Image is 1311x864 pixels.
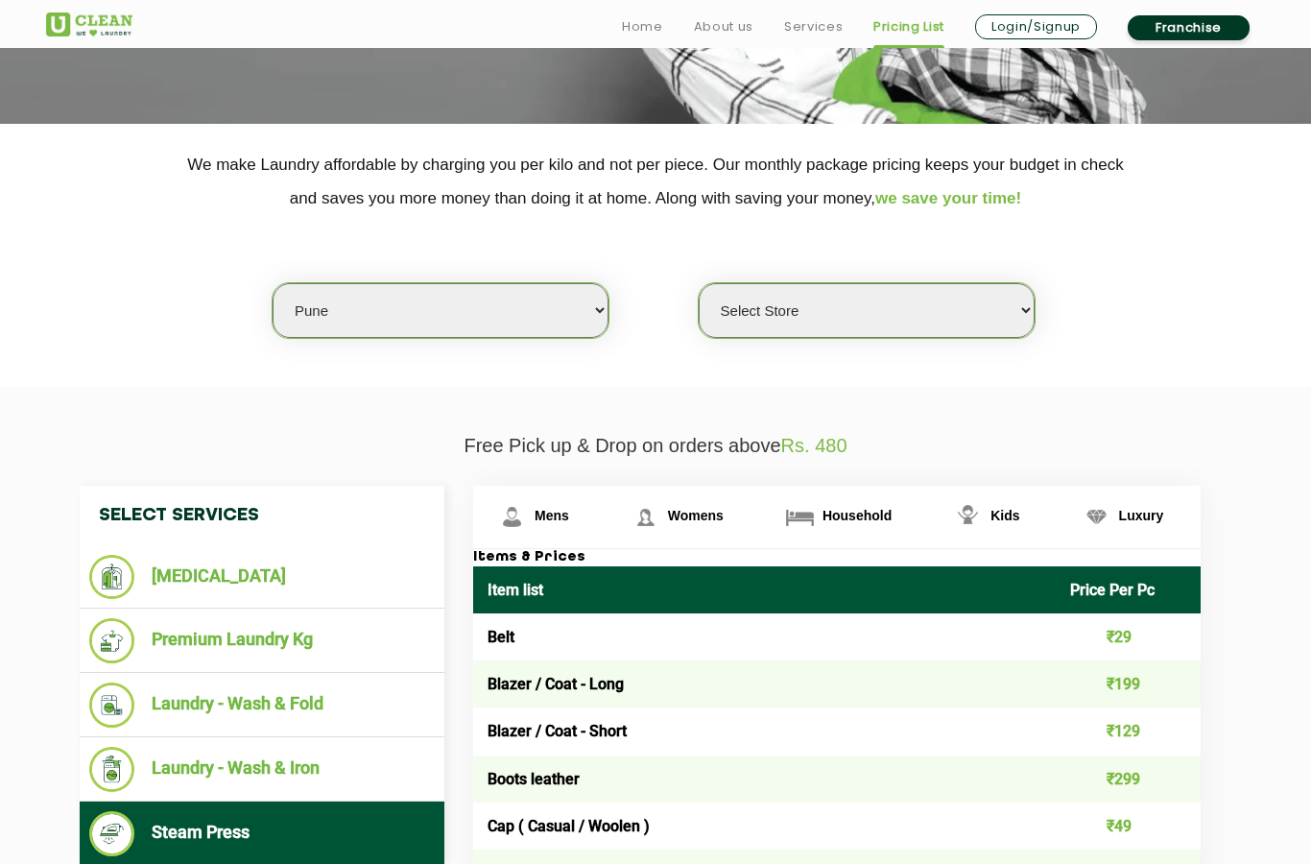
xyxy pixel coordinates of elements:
[473,566,1056,613] th: Item list
[822,508,892,523] span: Household
[1056,756,1202,803] td: ₹299
[668,508,724,523] span: Womens
[784,15,843,38] a: Services
[473,549,1201,566] h3: Items & Prices
[89,555,435,599] li: [MEDICAL_DATA]
[89,747,134,792] img: Laundry - Wash & Iron
[535,508,569,523] span: Mens
[1056,613,1202,660] td: ₹29
[1056,708,1202,755] td: ₹129
[80,486,444,545] h4: Select Services
[951,500,985,534] img: Kids
[46,148,1265,215] p: We make Laundry affordable by charging you per kilo and not per piece. Our monthly package pricin...
[1056,566,1202,613] th: Price Per Pc
[873,15,944,38] a: Pricing List
[89,618,134,663] img: Premium Laundry Kg
[46,12,132,36] img: UClean Laundry and Dry Cleaning
[89,683,134,728] img: Laundry - Wash & Fold
[783,500,817,534] img: Household
[1128,15,1250,40] a: Franchise
[694,15,753,38] a: About us
[89,811,134,856] img: Steam Press
[89,683,435,728] li: Laundry - Wash & Fold
[1056,803,1202,850] td: ₹49
[495,500,529,534] img: Mens
[473,756,1056,803] td: Boots leather
[473,708,1056,755] td: Blazer / Coat - Short
[473,613,1056,660] td: Belt
[473,803,1056,850] td: Cap ( Casual / Woolen )
[1119,508,1164,523] span: Luxury
[781,435,847,456] span: Rs. 480
[1080,500,1113,534] img: Luxury
[46,435,1265,457] p: Free Pick up & Drop on orders above
[473,660,1056,708] td: Blazer / Coat - Long
[89,747,435,792] li: Laundry - Wash & Iron
[975,14,1097,39] a: Login/Signup
[990,508,1019,523] span: Kids
[89,555,134,599] img: Dry Cleaning
[629,500,662,534] img: Womens
[875,189,1021,207] span: we save your time!
[89,618,435,663] li: Premium Laundry Kg
[622,15,663,38] a: Home
[1056,660,1202,708] td: ₹199
[89,811,435,856] li: Steam Press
